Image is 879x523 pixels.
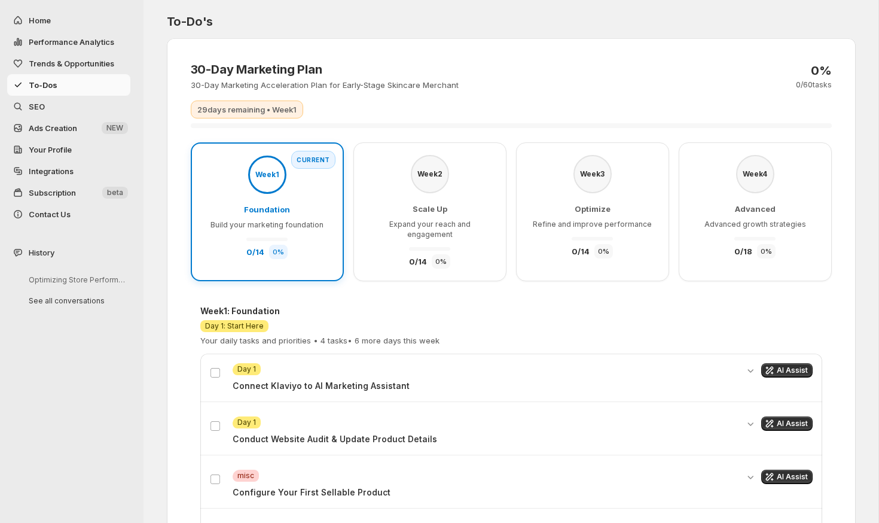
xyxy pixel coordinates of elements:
[210,220,323,229] span: Build your marketing foundation
[409,257,427,266] span: 0 / 14
[757,244,776,259] div: 0 %
[233,380,737,392] p: Connect Klaviyo to AI Marketing Assistant
[761,363,813,378] button: Get AI assistance for this task
[744,363,756,378] button: Expand details
[29,166,74,176] span: Integrations
[7,117,130,139] button: Ads Creation
[29,145,72,154] span: Your Profile
[200,335,439,346] p: Your daily tasks and priorities • 4 tasks • 6 more days this week
[200,305,439,317] h4: Week 1 : Foundation
[734,247,752,256] span: 0 / 18
[233,486,737,498] p: Configure Your First Sellable Product
[29,59,114,68] span: Trends & Opportunities
[29,80,57,90] span: To-Dos
[533,220,652,229] span: Refine and improve performance
[197,104,297,115] p: 29 days remaining • Week 1
[233,433,737,445] p: Conduct Website Audit & Update Product Details
[743,170,767,178] span: Week 4
[237,471,254,481] span: misc
[29,37,114,47] span: Performance Analytics
[205,321,264,331] span: Day 1: Start Here
[191,62,459,77] h3: 30-Day Marketing Plan
[255,171,279,178] span: Week 1
[29,209,71,219] span: Contact Us
[761,470,813,484] button: Get AI assistance for this task
[572,247,590,256] span: 0 / 14
[432,254,450,269] div: 0 %
[7,10,130,31] button: Home
[237,418,256,427] span: Day 1
[7,74,130,96] button: To-Dos
[246,247,264,257] span: 0 / 14
[7,96,130,117] a: SEO
[744,416,756,431] button: Expand details
[291,151,335,169] div: Current
[389,220,471,239] span: Expand your reach and engagement
[29,16,51,25] span: Home
[29,123,77,133] span: Ads Creation
[417,170,442,178] span: Week 2
[19,270,133,289] button: Optimizing Store Performance Analysis Steps
[777,366,808,375] span: AI Assist
[29,247,54,259] span: History
[167,14,856,29] h2: To-Do's
[7,31,130,53] button: Performance Analytics
[796,80,832,90] p: 0 / 60 tasks
[704,220,806,229] span: Advanced growth strategies
[811,63,832,78] p: 0 %
[7,203,130,225] button: Contact Us
[107,188,123,197] span: beta
[761,416,813,431] button: Get AI assistance for this task
[19,291,133,310] button: See all conversations
[777,472,808,482] span: AI Assist
[7,53,130,74] button: Trends & Opportunities
[237,364,256,374] span: Day 1
[244,205,290,214] span: Foundation
[7,160,130,182] a: Integrations
[575,204,611,214] span: Optimize
[106,123,123,133] span: NEW
[29,102,45,111] span: SEO
[744,470,756,484] button: Expand details
[7,182,130,203] button: Subscription
[269,245,288,259] div: 0 %
[777,419,808,428] span: AI Assist
[580,170,605,178] span: Week 3
[29,188,76,197] span: Subscription
[413,204,447,214] span: Scale Up
[594,244,613,259] div: 0 %
[7,139,130,160] a: Your Profile
[191,79,459,91] p: 30-Day Marketing Acceleration Plan for Early-Stage Skincare Merchant
[735,204,776,214] span: Advanced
